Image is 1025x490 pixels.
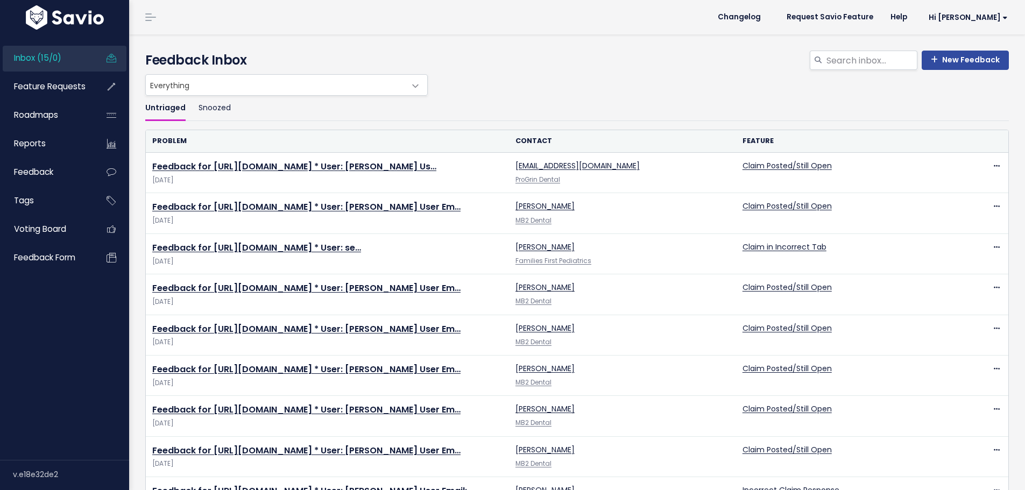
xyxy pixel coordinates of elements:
a: Claim Posted/Still Open [743,160,832,171]
a: Claim Posted/Still Open [743,323,832,333]
a: ProGrin Dental [515,175,560,184]
a: Feedback form [3,245,89,270]
span: [DATE] [152,175,503,186]
a: Claim in Incorrect Tab [743,242,826,252]
a: Claim Posted/Still Open [743,444,832,455]
span: [DATE] [152,458,503,470]
span: [DATE] [152,256,503,267]
span: Inbox (15/0) [14,52,61,63]
div: v.e18e32de2 [13,460,129,488]
a: Feedback for [URL][DOMAIN_NAME] * User: se… [152,242,361,254]
span: Voting Board [14,223,66,235]
a: Feedback for [URL][DOMAIN_NAME] * User: [PERSON_NAME] User Em… [152,444,461,457]
a: [PERSON_NAME] [515,282,575,293]
a: [PERSON_NAME] [515,444,575,455]
a: Voting Board [3,217,89,242]
span: Changelog [718,13,761,21]
th: Feature [736,130,963,152]
h4: Feedback Inbox [145,51,1009,70]
span: [DATE] [152,337,503,348]
a: Roadmaps [3,103,89,127]
span: Feature Requests [14,81,86,92]
a: MB2 Dental [515,297,552,306]
a: Tags [3,188,89,213]
span: Everything [146,75,406,95]
a: Families First Pediatrics [515,257,591,265]
a: New Feedback [922,51,1009,70]
a: Feature Requests [3,74,89,99]
a: Inbox (15/0) [3,46,89,70]
a: [PERSON_NAME] [515,242,575,252]
a: Request Savio Feature [778,9,882,25]
a: Feedback for [URL][DOMAIN_NAME] * User: [PERSON_NAME] User Em… [152,282,461,294]
a: Claim Posted/Still Open [743,201,832,211]
a: Feedback [3,160,89,184]
a: Feedback for [URL][DOMAIN_NAME] * User: [PERSON_NAME] User Em… [152,323,461,335]
a: Reports [3,131,89,156]
a: Feedback for [URL][DOMAIN_NAME] * User: [PERSON_NAME] User Em… [152,201,461,213]
a: MB2 Dental [515,418,552,427]
span: Roadmaps [14,109,58,120]
a: [PERSON_NAME] [515,403,575,414]
a: Claim Posted/Still Open [743,282,832,293]
span: Hi [PERSON_NAME] [929,13,1008,22]
a: Feedback for [URL][DOMAIN_NAME] * User: [PERSON_NAME] Us… [152,160,436,173]
span: Feedback [14,166,53,177]
a: Snoozed [199,96,231,121]
th: Problem [146,130,509,152]
a: Feedback for [URL][DOMAIN_NAME] * User: [PERSON_NAME] User Em… [152,403,461,416]
th: Contact [509,130,736,152]
span: Reports [14,138,46,149]
a: MB2 Dental [515,378,552,387]
span: [DATE] [152,378,503,389]
a: [EMAIL_ADDRESS][DOMAIN_NAME] [515,160,640,171]
img: logo-white.9d6f32f41409.svg [23,5,107,30]
a: MB2 Dental [515,459,552,468]
ul: Filter feature requests [145,96,1009,121]
a: Untriaged [145,96,186,121]
a: [PERSON_NAME] [515,323,575,333]
a: Help [882,9,916,25]
a: [PERSON_NAME] [515,201,575,211]
a: MB2 Dental [515,216,552,225]
a: Claim Posted/Still Open [743,403,832,414]
span: Feedback form [14,252,75,263]
a: MB2 Dental [515,338,552,346]
a: [PERSON_NAME] [515,363,575,374]
span: [DATE] [152,418,503,429]
input: Search inbox... [825,51,917,70]
span: [DATE] [152,215,503,226]
span: [DATE] [152,296,503,308]
a: Hi [PERSON_NAME] [916,9,1016,26]
span: Everything [145,74,428,96]
span: Tags [14,195,34,206]
a: Claim Posted/Still Open [743,363,832,374]
a: Feedback for [URL][DOMAIN_NAME] * User: [PERSON_NAME] User Em… [152,363,461,375]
